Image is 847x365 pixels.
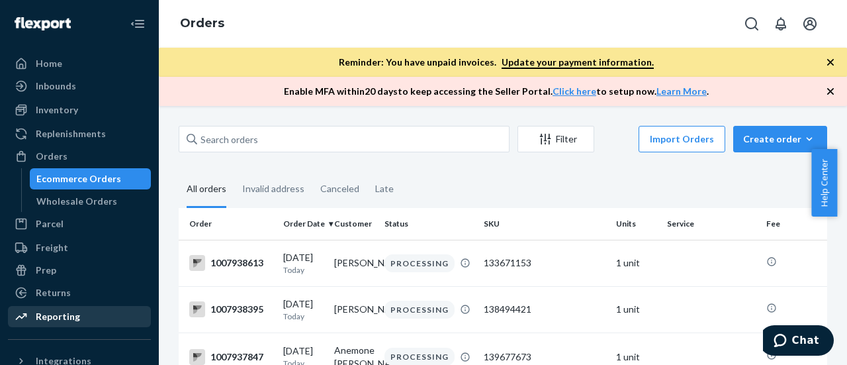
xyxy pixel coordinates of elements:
[36,57,62,70] div: Home
[278,208,329,240] th: Order Date
[662,208,761,240] th: Service
[484,350,605,364] div: 139677673
[8,237,151,258] a: Freight
[329,286,380,333] td: [PERSON_NAME]
[639,126,725,152] button: Import Orders
[8,306,151,327] a: Reporting
[811,149,837,217] button: Help Center
[284,85,709,98] p: Enable MFA within 20 days to keep accessing the Seller Portal. to setup now. .
[189,349,273,365] div: 1007937847
[283,297,324,322] div: [DATE]
[36,172,121,185] div: Ecommerce Orders
[8,123,151,144] a: Replenishments
[8,76,151,97] a: Inbounds
[8,53,151,74] a: Home
[179,208,278,240] th: Order
[242,172,304,206] div: Invalid address
[8,213,151,235] a: Parcel
[179,126,510,152] input: Search orders
[553,85,596,97] a: Click here
[384,254,455,272] div: PROCESSING
[517,126,594,152] button: Filter
[283,251,324,276] div: [DATE]
[611,208,662,240] th: Units
[478,208,611,240] th: SKU
[484,303,605,316] div: 138494421
[656,85,707,97] a: Learn More
[8,260,151,281] a: Prep
[189,301,273,317] div: 1007938395
[36,241,68,254] div: Freight
[334,218,375,229] div: Customer
[36,310,80,323] div: Reporting
[283,311,324,322] p: Today
[339,56,654,69] p: Reminder: You have unpaid invoices.
[169,5,235,43] ol: breadcrumbs
[611,286,662,333] td: 1 unit
[733,126,827,152] button: Create order
[502,56,654,69] a: Update your payment information.
[738,11,765,37] button: Open Search Box
[30,168,152,189] a: Ecommerce Orders
[189,255,273,271] div: 1007938613
[379,208,478,240] th: Status
[761,208,840,240] th: Fee
[743,132,817,146] div: Create order
[187,172,226,208] div: All orders
[36,264,56,277] div: Prep
[484,256,605,270] div: 133671153
[36,127,106,140] div: Replenishments
[797,11,823,37] button: Open account menu
[36,195,117,208] div: Wholesale Orders
[768,11,794,37] button: Open notifications
[320,172,359,206] div: Canceled
[30,191,152,212] a: Wholesale Orders
[36,79,76,93] div: Inbounds
[283,264,324,276] p: Today
[36,217,64,231] div: Parcel
[763,325,834,358] iframe: Opens a widget where you can chat to one of our agents
[329,240,380,286] td: [PERSON_NAME]
[8,99,151,121] a: Inventory
[8,282,151,303] a: Returns
[611,240,662,286] td: 1 unit
[375,172,394,206] div: Late
[384,301,455,319] div: PROCESSING
[180,16,224,30] a: Orders
[8,146,151,167] a: Orders
[15,17,71,30] img: Flexport logo
[36,150,67,163] div: Orders
[518,132,594,146] div: Filter
[36,103,78,117] div: Inventory
[36,286,71,299] div: Returns
[124,11,151,37] button: Close Navigation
